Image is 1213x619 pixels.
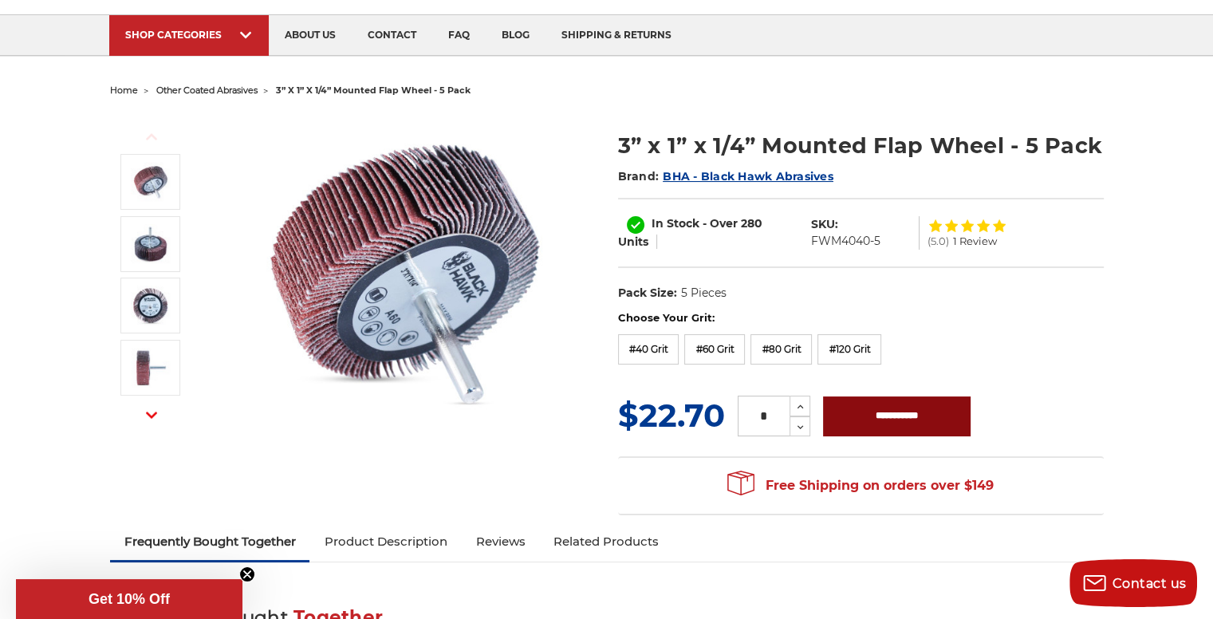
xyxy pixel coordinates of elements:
a: BHA - Black Hawk Abrasives [663,169,833,183]
a: home [110,85,138,96]
span: - Over [703,216,738,231]
span: Get 10% Off [89,591,170,607]
span: In Stock [652,216,699,231]
a: contact [352,15,432,56]
div: SHOP CATEGORIES [125,29,253,41]
span: Brand: [618,169,660,183]
h1: 3” x 1” x 1/4” Mounted Flap Wheel - 5 Pack [618,130,1104,161]
span: (5.0) [927,236,949,246]
span: Contact us [1113,576,1187,591]
img: Mounted flap wheel for pipe polishing [131,286,171,325]
img: Mounted flap wheel for abrasive sanding [131,348,171,388]
button: Next [132,397,171,432]
dd: 5 Pieces [680,285,726,302]
dt: SKU: [811,216,838,233]
a: Reviews [461,524,539,559]
a: other coated abrasives [156,85,258,96]
a: faq [432,15,486,56]
label: Choose Your Grit: [618,310,1104,326]
img: Abrasive mounted flap wheel [131,224,171,264]
a: shipping & returns [545,15,687,56]
span: 3” x 1” x 1/4” mounted flap wheel - 5 pack [276,85,471,96]
span: Units [618,235,648,249]
img: Mounted flap wheel with 1/4" Shank [246,113,565,432]
button: Previous [132,120,171,154]
span: 1 Review [953,236,997,246]
a: Frequently Bought Together [110,524,310,559]
a: blog [486,15,545,56]
a: Related Products [539,524,673,559]
img: Mounted flap wheel with 1/4" Shank [131,162,171,202]
span: $22.70 [618,396,725,435]
button: Contact us [1069,559,1197,607]
a: Product Description [309,524,461,559]
dd: FWM4040-5 [811,233,880,250]
span: Free Shipping on orders over $149 [727,470,994,502]
dt: Pack Size: [618,285,677,302]
a: about us [269,15,352,56]
div: Get 10% OffClose teaser [16,579,242,619]
span: 280 [741,216,762,231]
button: Close teaser [239,566,255,582]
